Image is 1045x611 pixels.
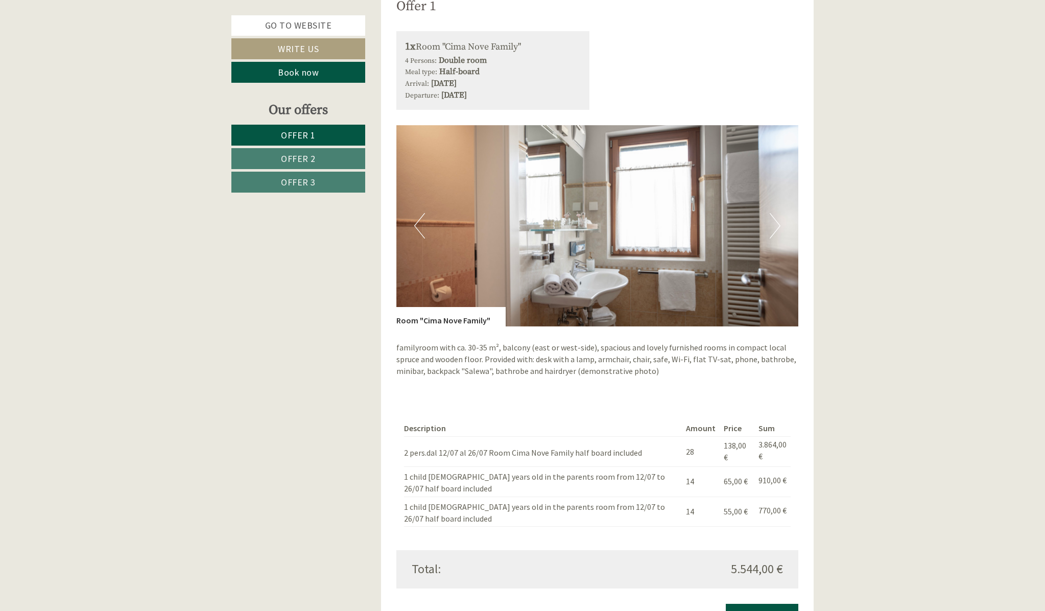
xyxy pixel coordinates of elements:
a: Write us [231,38,365,59]
td: 1 child [DEMOGRAPHIC_DATA] years old in the parents room from 12/07 to 26/07 half board included [404,467,682,497]
span: Offer 2 [281,153,316,165]
th: Sum [754,420,791,436]
div: Room "Cima Nove Family" [396,307,506,326]
span: 65,00 € [724,476,748,486]
img: image [396,125,799,326]
b: [DATE] [431,78,457,88]
td: 1 child [DEMOGRAPHIC_DATA] years old in the parents room from 12/07 to 26/07 half board included [404,497,682,527]
div: Total: [404,560,598,578]
small: 4 Persons: [405,57,437,65]
th: Price [720,420,754,436]
td: 2 pers.dal 12/07 al 26/07 Room Cima Nove Family half board included [404,437,682,467]
td: 770,00 € [754,497,791,527]
small: Arrival: [405,80,429,88]
b: 1x [405,40,416,53]
div: Room "Cima Nove Family" [405,40,581,55]
button: Previous [414,213,425,239]
th: Description [404,420,682,436]
td: 28 [682,437,720,467]
th: Amount [682,420,720,436]
span: 55,00 € [724,506,748,516]
b: [DATE] [441,90,467,100]
b: Double room [439,55,487,65]
td: 910,00 € [754,467,791,497]
span: Offer 1 [281,129,316,141]
span: Offer 3 [281,176,316,188]
a: Go to website [231,15,365,36]
p: familyroom with ca. 30-35 m², balcony (east or west-side), spacious and lovely furnished rooms in... [396,342,799,377]
b: Half-board [439,66,480,77]
span: 138,00 € [724,440,746,462]
td: 3.864,00 € [754,437,791,467]
span: 5.544,00 € [731,560,783,578]
td: 14 [682,497,720,527]
button: Next [770,213,780,239]
div: Our offers [231,101,365,120]
a: Book now [231,62,365,83]
td: 14 [682,467,720,497]
small: Meal type: [405,68,437,77]
small: Departure: [405,91,439,100]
